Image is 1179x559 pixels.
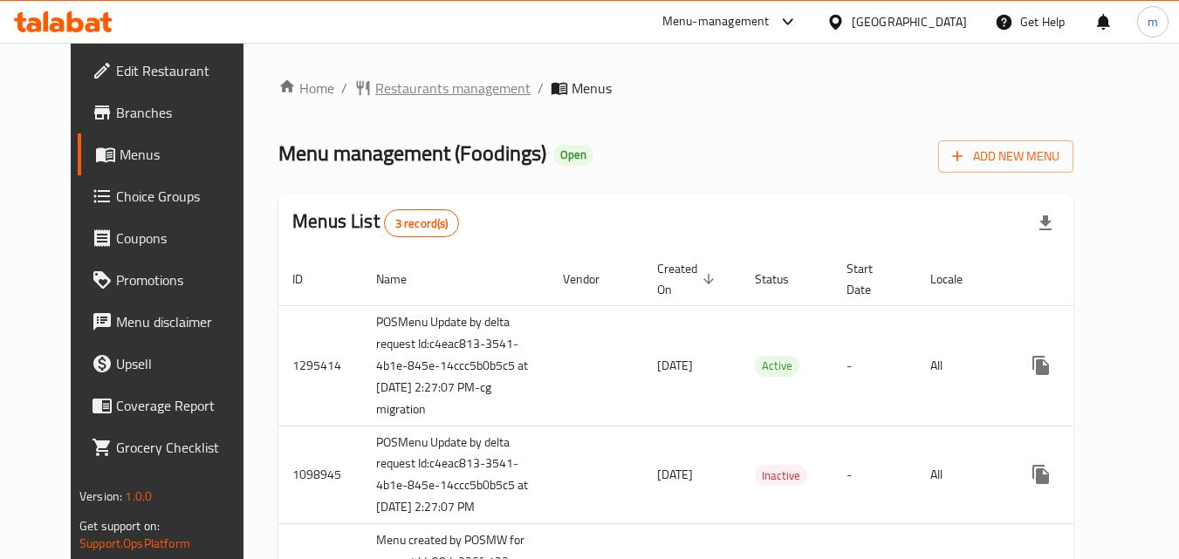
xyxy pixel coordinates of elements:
nav: breadcrumb [278,78,1073,99]
div: Open [553,145,593,166]
div: Menu-management [662,11,770,32]
a: Menu disclaimer [78,301,268,343]
span: Edit Restaurant [116,60,254,81]
a: Menus [78,133,268,175]
span: Coupons [116,228,254,249]
td: All [916,426,1006,524]
span: Add New Menu [952,146,1059,167]
a: Home [278,78,334,99]
span: Choice Groups [116,186,254,207]
td: All [916,305,1006,426]
div: [GEOGRAPHIC_DATA] [852,12,967,31]
span: Menu management ( Foodings ) [278,133,546,173]
span: Menus [572,78,612,99]
span: Coverage Report [116,395,254,416]
button: Change Status [1062,344,1104,386]
div: Active [755,356,799,377]
span: Menu disclaimer [116,311,254,332]
a: Branches [78,92,268,133]
span: Locale [930,269,985,290]
div: Export file [1025,202,1066,244]
span: ID [292,269,326,290]
span: m [1148,12,1158,31]
span: Status [755,269,812,290]
span: Upsell [116,353,254,374]
a: Restaurants management [354,78,531,99]
span: Inactive [755,466,807,486]
span: [DATE] [657,354,693,377]
span: Branches [116,102,254,123]
a: Coverage Report [78,385,268,426]
span: Start Date [847,258,895,300]
td: 1295414 [278,305,362,426]
div: Total records count [384,209,460,237]
span: Get support on: [79,515,160,537]
button: Change Status [1062,453,1104,495]
li: / [538,78,544,99]
a: Coupons [78,217,268,259]
a: Promotions [78,259,268,301]
span: Grocery Checklist [116,437,254,458]
td: 1098945 [278,426,362,524]
span: Menus [120,144,254,165]
div: Inactive [755,465,807,486]
span: Active [755,356,799,376]
span: Promotions [116,269,254,290]
td: POSMenu Update by delta request Id:c4eac813-3541-4b1e-845e-14ccc5b0b5c5 at [DATE] 2:27:07 PM [362,426,549,524]
span: [DATE] [657,463,693,486]
a: Grocery Checklist [78,426,268,468]
button: more [1020,453,1062,495]
td: - [833,305,916,426]
td: POSMenu Update by delta request Id:c4eac813-3541-4b1e-845e-14ccc5b0b5c5 at [DATE] 2:27:07 PM-cg m... [362,305,549,426]
a: Edit Restaurant [78,50,268,92]
a: Support.OpsPlatform [79,532,190,555]
td: - [833,426,916,524]
span: Restaurants management [375,78,531,99]
h2: Menus List [292,208,459,237]
li: / [341,78,347,99]
span: Open [553,147,593,162]
button: more [1020,344,1062,386]
span: 1.0.0 [125,485,152,508]
a: Upsell [78,343,268,385]
span: Name [376,269,429,290]
span: Version: [79,485,122,508]
a: Choice Groups [78,175,268,217]
button: Add New Menu [938,140,1073,173]
span: Vendor [563,269,622,290]
span: Created On [657,258,720,300]
span: 3 record(s) [385,215,459,232]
